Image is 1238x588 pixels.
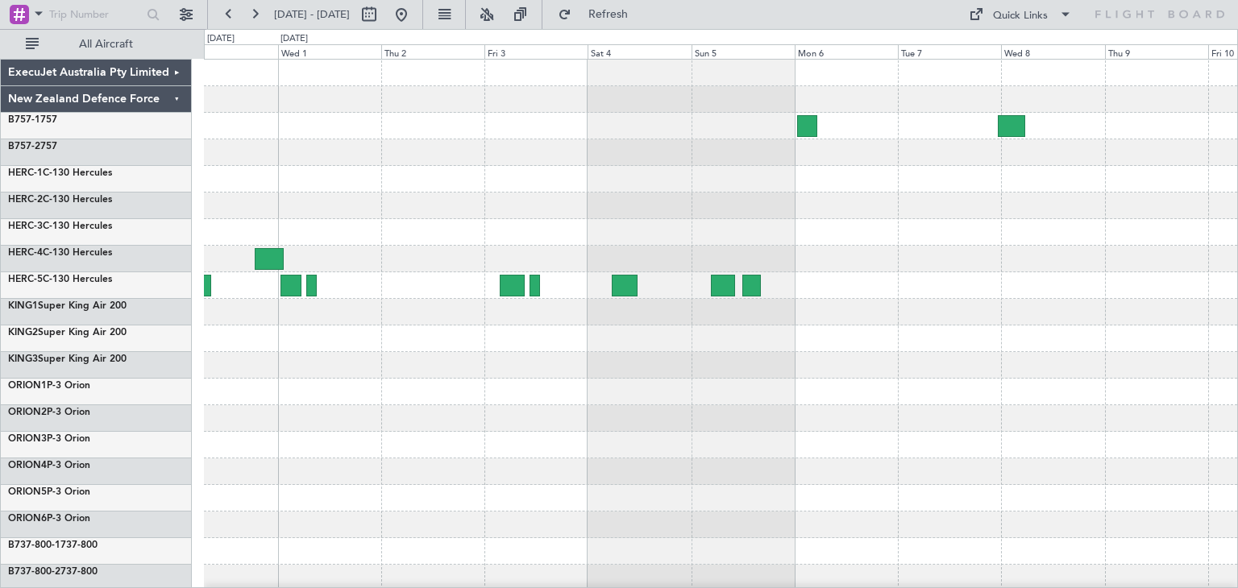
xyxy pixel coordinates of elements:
[8,461,90,470] a: ORION4P-3 Orion
[8,487,47,497] span: ORION5
[8,275,43,284] span: HERC-5
[8,567,60,577] span: B737-800-2
[278,44,381,59] div: Wed 1
[8,514,47,524] span: ORION6
[8,328,38,337] span: KING2
[1105,44,1208,59] div: Thu 9
[8,408,47,417] span: ORION2
[8,168,43,178] span: HERC-1
[692,44,795,59] div: Sun 5
[898,44,1001,59] div: Tue 7
[8,142,57,151] a: B757-2757
[207,32,235,46] div: [DATE]
[8,248,112,258] a: HERC-4C-130 Hercules
[174,44,277,59] div: Tue 30
[8,328,127,337] a: KING2Super King Air 200
[8,222,112,231] a: HERC-3C-130 Hercules
[8,115,40,125] span: B757-1
[961,2,1080,27] button: Quick Links
[18,31,175,57] button: All Aircraft
[8,142,40,151] span: B757-2
[795,44,898,59] div: Mon 6
[280,32,308,46] div: [DATE]
[993,8,1048,24] div: Quick Links
[8,275,112,284] a: HERC-5C-130 Hercules
[8,354,127,364] a: KING3Super King Air 200
[588,44,691,59] div: Sat 4
[8,434,90,444] a: ORION3P-3 Orion
[8,434,47,444] span: ORION3
[49,2,142,27] input: Trip Number
[8,461,47,470] span: ORION4
[42,39,170,50] span: All Aircraft
[8,301,127,311] a: KING1Super King Air 200
[8,115,57,125] a: B757-1757
[8,301,38,311] span: KING1
[8,195,43,205] span: HERC-2
[8,540,98,550] a: B737-800-1737-800
[1001,44,1104,59] div: Wed 8
[575,9,642,20] span: Refresh
[8,567,98,577] a: B737-800-2737-800
[550,2,647,27] button: Refresh
[8,381,47,391] span: ORION1
[8,248,43,258] span: HERC-4
[8,222,43,231] span: HERC-3
[274,7,350,22] span: [DATE] - [DATE]
[484,44,588,59] div: Fri 3
[8,514,90,524] a: ORION6P-3 Orion
[8,408,90,417] a: ORION2P-3 Orion
[8,195,112,205] a: HERC-2C-130 Hercules
[8,487,90,497] a: ORION5P-3 Orion
[8,381,90,391] a: ORION1P-3 Orion
[381,44,484,59] div: Thu 2
[8,168,112,178] a: HERC-1C-130 Hercules
[8,540,60,550] span: B737-800-1
[8,354,38,364] span: KING3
